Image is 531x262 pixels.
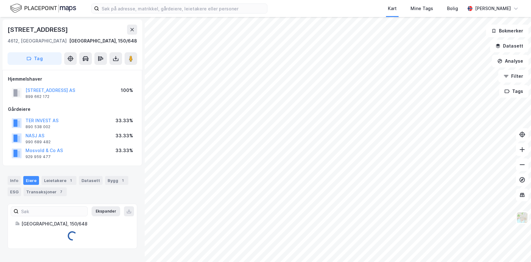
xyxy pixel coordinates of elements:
[42,176,76,185] div: Leietakere
[23,176,39,185] div: Eiere
[490,40,528,52] button: Datasett
[411,5,433,12] div: Mine Tags
[25,140,51,145] div: 990 689 482
[25,94,49,99] div: 899 662 172
[69,37,137,45] div: [GEOGRAPHIC_DATA], 150/648
[499,85,528,98] button: Tags
[8,176,21,185] div: Info
[24,187,67,196] div: Transaksjoner
[447,5,458,12] div: Bolig
[8,25,69,35] div: [STREET_ADDRESS]
[25,124,50,129] div: 890 538 002
[8,187,21,196] div: ESG
[58,189,64,195] div: 7
[21,220,129,228] div: [GEOGRAPHIC_DATA], 150/648
[500,232,531,262] iframe: Chat Widget
[388,5,397,12] div: Kart
[105,176,128,185] div: Bygg
[115,117,133,124] div: 33.33%
[500,232,531,262] div: Kontrollprogram for chat
[516,212,528,224] img: Z
[67,231,77,241] img: spinner.a6d8c91a73a9ac5275cf975e30b51cfb.svg
[120,177,126,184] div: 1
[115,132,133,140] div: 33.33%
[25,154,51,159] div: 929 959 477
[92,206,120,216] button: Ekspander
[492,55,528,67] button: Analyse
[121,87,133,94] div: 100%
[79,176,103,185] div: Datasett
[8,75,137,83] div: Hjemmelshaver
[8,37,67,45] div: 4612, [GEOGRAPHIC_DATA]
[68,177,74,184] div: 1
[99,4,267,13] input: Søk på adresse, matrikkel, gårdeiere, leietakere eller personer
[8,105,137,113] div: Gårdeiere
[475,5,511,12] div: [PERSON_NAME]
[19,207,87,216] input: Søk
[486,25,528,37] button: Bokmerker
[8,52,62,65] button: Tag
[115,147,133,154] div: 33.33%
[10,3,76,14] img: logo.f888ab2527a4732fd821a326f86c7f29.svg
[498,70,528,83] button: Filter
